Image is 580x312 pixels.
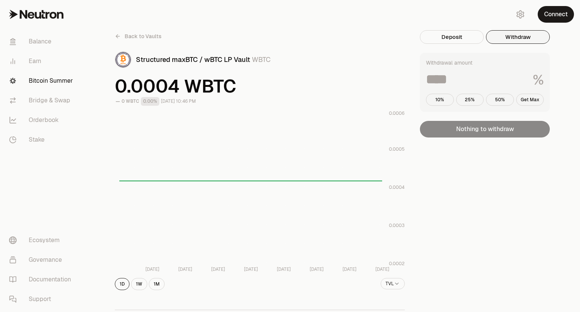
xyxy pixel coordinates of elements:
[486,30,550,44] button: Withdraw
[538,6,574,23] button: Connect
[3,289,82,309] a: Support
[3,91,82,110] a: Bridge & Swap
[277,266,291,272] tspan: [DATE]
[115,278,130,290] button: 1D
[161,97,196,106] div: [DATE] 10:46 PM
[136,55,250,64] span: Structured maxBTC / wBTC LP Vault
[145,266,159,272] tspan: [DATE]
[456,94,484,106] button: 25%
[141,97,159,106] div: 0.00%
[244,266,258,272] tspan: [DATE]
[3,270,82,289] a: Documentation
[3,230,82,250] a: Ecosystem
[310,266,324,272] tspan: [DATE]
[420,30,484,44] button: Deposit
[131,278,147,290] button: 1W
[3,51,82,71] a: Earn
[389,261,404,267] tspan: 0.0002
[3,130,82,150] a: Stake
[389,222,404,229] tspan: 0.0003
[389,146,405,152] tspan: 0.0005
[389,110,404,116] tspan: 0.0006
[426,59,472,66] div: Withdrawal amount
[115,30,162,42] a: Back to Vaults
[178,266,192,272] tspan: [DATE]
[375,266,389,272] tspan: [DATE]
[149,278,165,290] button: 1M
[381,278,405,289] button: TVL
[252,55,271,64] span: WBTC
[115,77,405,95] span: 0.0004 WBTC
[211,266,225,272] tspan: [DATE]
[3,110,82,130] a: Orderbook
[486,94,514,106] button: 50%
[426,94,454,106] button: 10%
[533,73,544,88] span: %
[3,32,82,51] a: Balance
[3,250,82,270] a: Governance
[125,32,162,40] span: Back to Vaults
[342,266,356,272] tspan: [DATE]
[3,71,82,91] a: Bitcoin Summer
[389,184,404,190] tspan: 0.0004
[122,97,139,106] div: 0 WBTC
[516,94,544,106] button: Get Max
[116,52,131,67] img: WBTC Logo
